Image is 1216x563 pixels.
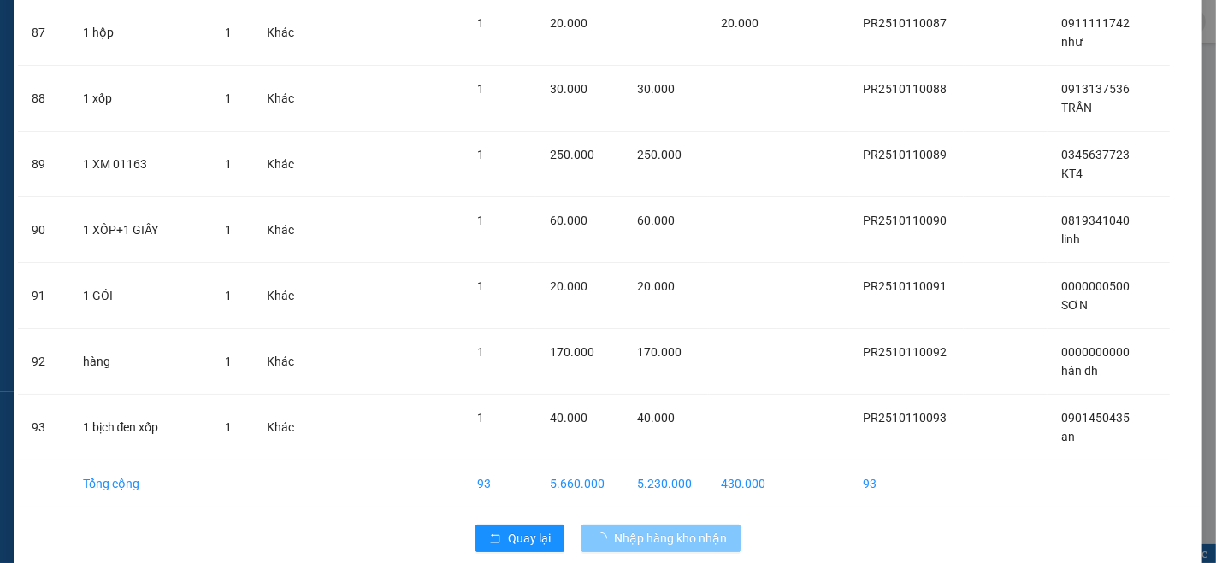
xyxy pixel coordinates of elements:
span: 0911111742 [1061,16,1130,30]
span: 1 [225,157,232,171]
td: 91 [18,263,69,329]
td: Tổng cộng [69,460,211,507]
td: Khác [253,263,310,329]
span: 1 [225,289,232,302]
span: 30.000 [637,82,675,96]
span: SƠN [1061,298,1088,312]
span: 1 [477,411,484,425]
span: 20.000 [550,279,587,293]
span: 1 [477,16,484,30]
span: 250.000 [550,148,594,161]
span: 20.000 [637,279,675,293]
td: Khác [253,395,310,460]
button: rollbackQuay lại [475,525,564,552]
span: 170.000 [637,345,682,359]
span: linh [1061,232,1080,246]
span: 170.000 [550,345,594,359]
span: 1 [225,355,232,368]
span: 1 [477,214,484,227]
span: PR2510110087 [863,16,947,30]
td: 90 [18,197,69,263]
span: 0819341040 [1061,214,1130,227]
span: 1 [477,82,484,96]
td: 1 XM 01163 [69,132,211,197]
span: 40.000 [637,411,675,425]
td: 88 [18,66,69,132]
span: 0000000500 [1061,279,1130,293]
span: PR2510110090 [863,214,947,227]
span: Nhập hàng kho nhận [614,529,727,548]
span: như [1061,35,1083,49]
span: rollback [489,532,501,546]
td: 5.660.000 [536,460,623,507]
span: 1 [477,148,484,161]
span: 60.000 [550,214,587,227]
span: 0000000000 [1061,345,1130,359]
td: Khác [253,66,310,132]
span: 60.000 [637,214,675,227]
span: 40.000 [550,411,587,425]
td: 92 [18,329,69,395]
span: 20.000 [550,16,587,30]
td: 89 [18,132,69,197]
span: PR2510110093 [863,411,947,425]
td: 93 [463,460,536,507]
span: 20.000 [722,16,759,30]
span: Quay lại [508,529,551,548]
button: Nhập hàng kho nhận [581,525,741,552]
span: TRÂN [1061,101,1092,114]
td: Khác [253,329,310,395]
span: PR2510110092 [863,345,947,359]
td: hàng [69,329,211,395]
span: 250.000 [637,148,682,161]
span: 1 [225,223,232,237]
td: 1 xốp [69,66,211,132]
span: 1 [225,26,232,39]
span: PR2510110089 [863,148,947,161]
td: Khác [253,132,310,197]
span: 0345637723 [1061,148,1130,161]
span: PR2510110091 [863,279,947,293]
td: 430.000 [708,460,782,507]
span: 1 [477,279,484,293]
td: 1 bịch đen xốp [69,395,211,460]
td: 5.230.000 [623,460,708,507]
span: an [1061,430,1075,443]
span: 1 [477,345,484,359]
span: 1 [225,91,232,105]
span: 0901450435 [1061,411,1130,425]
td: Khác [253,197,310,263]
span: KT4 [1061,167,1083,180]
span: PR2510110088 [863,82,947,96]
span: 30.000 [550,82,587,96]
span: loading [595,532,614,544]
td: 1 GÓI [69,263,211,329]
td: 93 [18,395,69,460]
span: 1 [225,420,232,434]
td: 93 [849,460,964,507]
span: 0913137536 [1061,82,1130,96]
span: hân dh [1061,364,1098,378]
td: 1 XỐP+1 GIÂY [69,197,211,263]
